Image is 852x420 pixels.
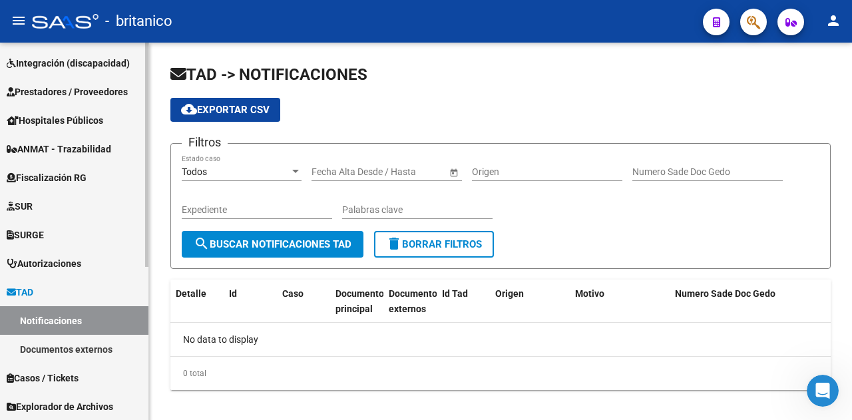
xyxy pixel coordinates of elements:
[170,98,280,122] button: Exportar CSV
[7,399,113,414] span: Explorador de Archivos
[675,288,775,299] span: Numero Sade Doc Gedo
[437,280,490,323] datatable-header-cell: Id Tad
[7,199,33,214] span: SUR
[7,285,33,300] span: TAD
[7,228,44,242] span: SURGE
[181,104,270,116] span: Exportar CSV
[170,323,831,356] div: No data to display
[330,280,383,323] datatable-header-cell: Documento principal
[182,133,228,152] h3: Filtros
[105,7,172,36] span: - britanico
[383,280,437,323] datatable-header-cell: Documentos externos
[7,371,79,385] span: Casos / Tickets
[570,280,670,323] datatable-header-cell: Motivo
[11,13,27,29] mat-icon: menu
[194,236,210,252] mat-icon: search
[170,65,367,84] span: TAD -> NOTIFICACIONES
[825,13,841,29] mat-icon: person
[490,280,570,323] datatable-header-cell: Origen
[386,236,402,252] mat-icon: delete
[442,288,468,299] span: Id Tad
[7,256,81,271] span: Autorizaciones
[447,165,461,179] button: Open calendar
[182,166,207,177] span: Todos
[807,375,839,407] iframe: Intercom live chat
[170,280,224,323] datatable-header-cell: Detalle
[181,101,197,117] mat-icon: cloud_download
[575,288,604,299] span: Motivo
[170,357,831,390] div: 0 total
[194,238,351,250] span: Buscar Notificaciones TAD
[7,56,130,71] span: Integración (discapacidad)
[335,288,384,314] span: Documento principal
[374,231,494,258] button: Borrar Filtros
[7,170,87,185] span: Fiscalización RG
[495,288,524,299] span: Origen
[229,288,237,299] span: Id
[371,166,437,178] input: Fecha fin
[386,238,482,250] span: Borrar Filtros
[7,85,128,99] span: Prestadores / Proveedores
[182,231,363,258] button: Buscar Notificaciones TAD
[389,288,442,314] span: Documentos externos
[7,142,111,156] span: ANMAT - Trazabilidad
[224,280,277,323] datatable-header-cell: Id
[312,166,360,178] input: Fecha inicio
[277,280,330,323] datatable-header-cell: Caso
[7,113,103,128] span: Hospitales Públicos
[282,288,304,299] span: Caso
[176,288,206,299] span: Detalle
